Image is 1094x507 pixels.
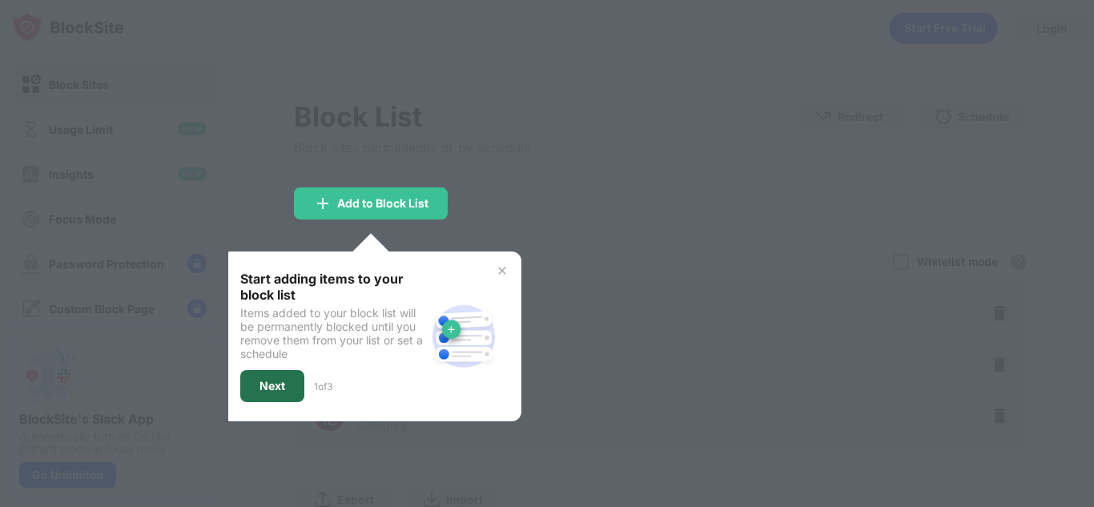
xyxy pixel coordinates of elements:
div: 1 of 3 [314,380,332,392]
img: block-site.svg [425,298,502,375]
div: Start adding items to your block list [240,271,425,303]
div: Next [259,380,285,392]
div: Add to Block List [337,197,428,210]
div: Items added to your block list will be permanently blocked until you remove them from your list o... [240,306,425,360]
img: x-button.svg [496,264,509,277]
